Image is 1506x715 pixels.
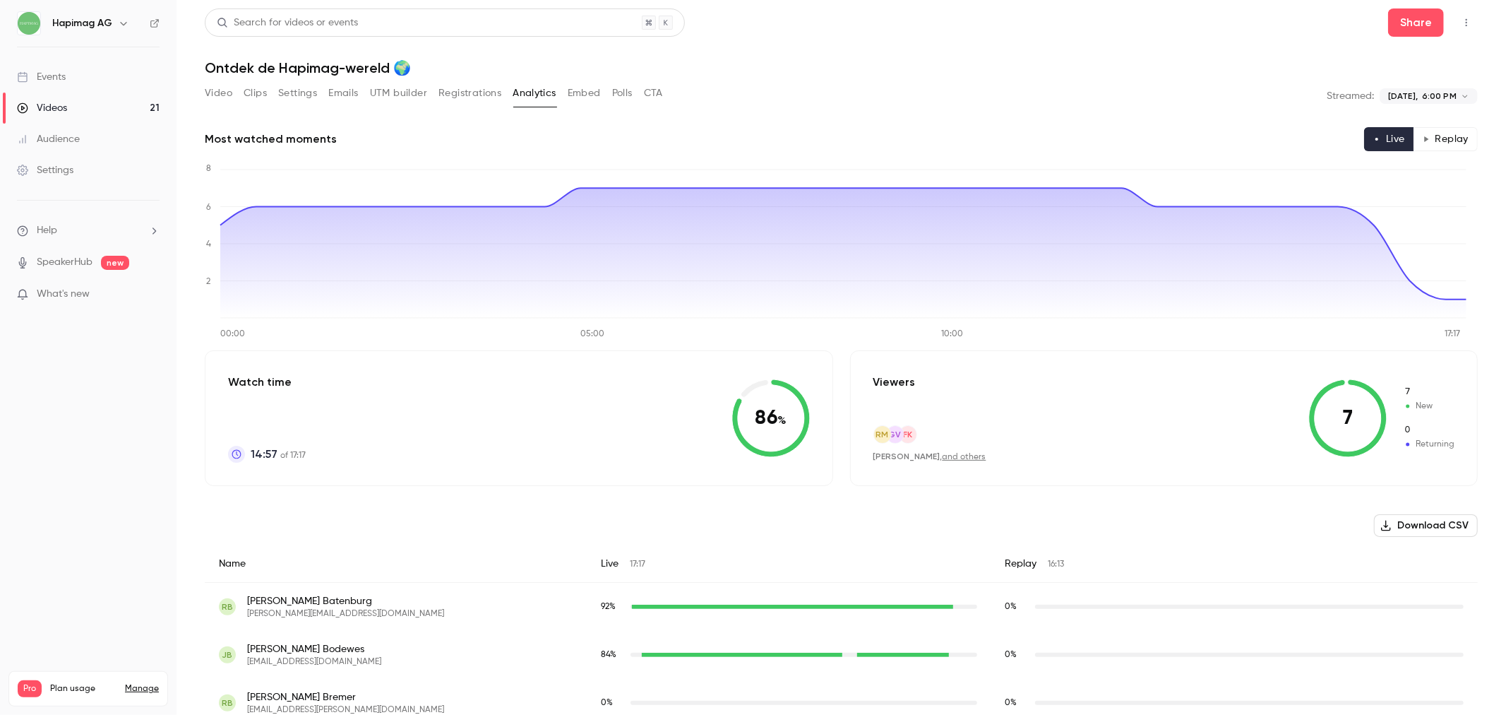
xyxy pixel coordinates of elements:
[205,131,337,148] h2: Most watched moments
[50,683,116,695] span: Plan usage
[125,683,159,695] a: Manage
[438,82,501,105] button: Registrations
[601,649,623,661] span: Live watch time
[644,82,663,105] button: CTA
[206,203,211,212] tspan: 6
[205,59,1478,76] h1: Ontdek de Hapimag-wereld 🌍
[1414,127,1478,151] button: Replay
[1374,514,1478,537] button: Download CSV
[222,601,233,613] span: RB
[1455,11,1478,34] button: Top Bar Actions
[205,82,232,105] button: Video
[17,132,80,146] div: Audience
[251,446,277,463] span: 14:57
[244,82,267,105] button: Clips
[1422,90,1457,102] span: 6:00 PM
[328,82,358,105] button: Emails
[601,603,616,611] span: 92 %
[17,101,67,115] div: Videos
[18,12,40,35] img: Hapimag AG
[247,608,444,620] span: [PERSON_NAME][EMAIL_ADDRESS][DOMAIN_NAME]
[52,16,112,30] h6: Hapimag AG
[1005,603,1017,611] span: 0 %
[1327,89,1374,103] p: Streamed:
[205,545,587,583] div: Name
[247,656,381,668] span: [EMAIL_ADDRESS][DOMAIN_NAME]
[205,631,1478,679] div: jjbodewes@gmail.com
[220,331,245,339] tspan: 00:00
[1388,8,1444,37] button: Share
[222,649,233,661] span: JB
[17,223,160,238] li: help-dropdown-opener
[873,451,940,461] span: [PERSON_NAME]
[889,428,902,441] span: GV
[206,165,211,173] tspan: 8
[17,163,73,177] div: Settings
[1364,127,1414,151] button: Live
[1005,651,1017,659] span: 0 %
[903,428,912,441] span: FK
[247,690,444,704] span: [PERSON_NAME] Bremer
[251,446,306,463] p: of 17:17
[1005,649,1028,661] span: Replay watch time
[876,428,889,441] span: RM
[37,223,57,238] span: Help
[601,651,616,659] span: 84 %
[612,82,633,105] button: Polls
[601,601,623,613] span: Live watch time
[217,16,358,30] div: Search for videos or events
[247,642,381,656] span: [PERSON_NAME] Bodewes
[143,288,160,301] iframe: Noticeable Trigger
[1005,601,1028,613] span: Replay watch time
[630,560,645,569] span: 17:17
[581,331,605,339] tspan: 05:00
[513,82,556,105] button: Analytics
[568,82,601,105] button: Embed
[1404,438,1454,451] span: Returning
[873,374,916,391] p: Viewers
[222,697,233,709] span: RB
[943,453,986,461] a: and others
[1005,697,1028,709] span: Replay watch time
[601,699,613,707] span: 0 %
[205,583,1478,632] div: ronald.batenburg56@gmail.com
[370,82,427,105] button: UTM builder
[1048,560,1065,569] span: 16:13
[587,545,991,583] div: Live
[991,545,1478,583] div: Replay
[206,240,211,249] tspan: 4
[941,331,963,339] tspan: 10:00
[37,255,92,270] a: SpeakerHub
[1404,386,1454,398] span: New
[228,374,306,391] p: Watch time
[247,594,444,608] span: [PERSON_NAME] Batenburg
[101,256,129,270] span: new
[17,70,66,84] div: Events
[37,287,90,302] span: What's new
[873,451,986,463] div: ,
[206,278,210,286] tspan: 2
[1005,699,1017,707] span: 0 %
[601,697,623,709] span: Live watch time
[18,680,42,697] span: Pro
[1404,424,1454,437] span: Returning
[1404,400,1454,413] span: New
[1388,90,1418,102] span: [DATE],
[1445,331,1460,339] tspan: 17:17
[278,82,317,105] button: Settings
